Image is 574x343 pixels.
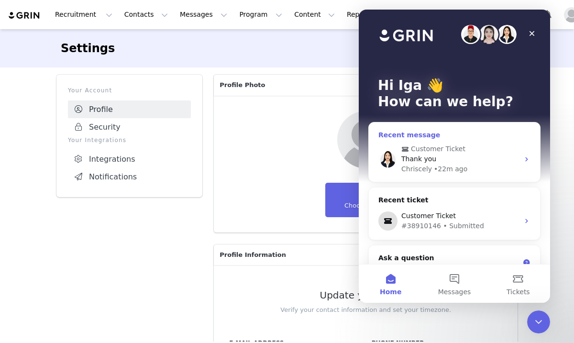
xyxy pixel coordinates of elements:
h2: Update your Profile [229,290,502,301]
img: grin logo [8,11,41,20]
a: Notifications [68,168,191,186]
button: Reporting [341,4,400,25]
img: Your picture [337,111,395,168]
a: Integrations [68,150,191,168]
p: Verify your contact information and set your timezone. [229,305,502,315]
span: Profile Information [220,250,286,260]
a: Community [440,4,494,25]
button: Notifications [537,4,558,25]
button: Content [288,4,341,25]
iframe: Intercom live chat [359,10,550,303]
button: Recruitment [49,4,118,25]
button: Contacts [119,4,174,25]
a: Security [68,118,191,136]
a: Profile [68,100,191,118]
button: Program [233,4,288,25]
a: Tasks [515,4,536,25]
p: Your Integrations [68,136,191,144]
button: Search [494,4,515,25]
span: Profile Photo [220,80,265,90]
button: Messages [174,4,233,25]
iframe: Intercom live chat [527,310,550,333]
a: Brands [401,4,439,25]
span: Choose Photo [344,201,387,210]
p: Your Account [68,86,191,95]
